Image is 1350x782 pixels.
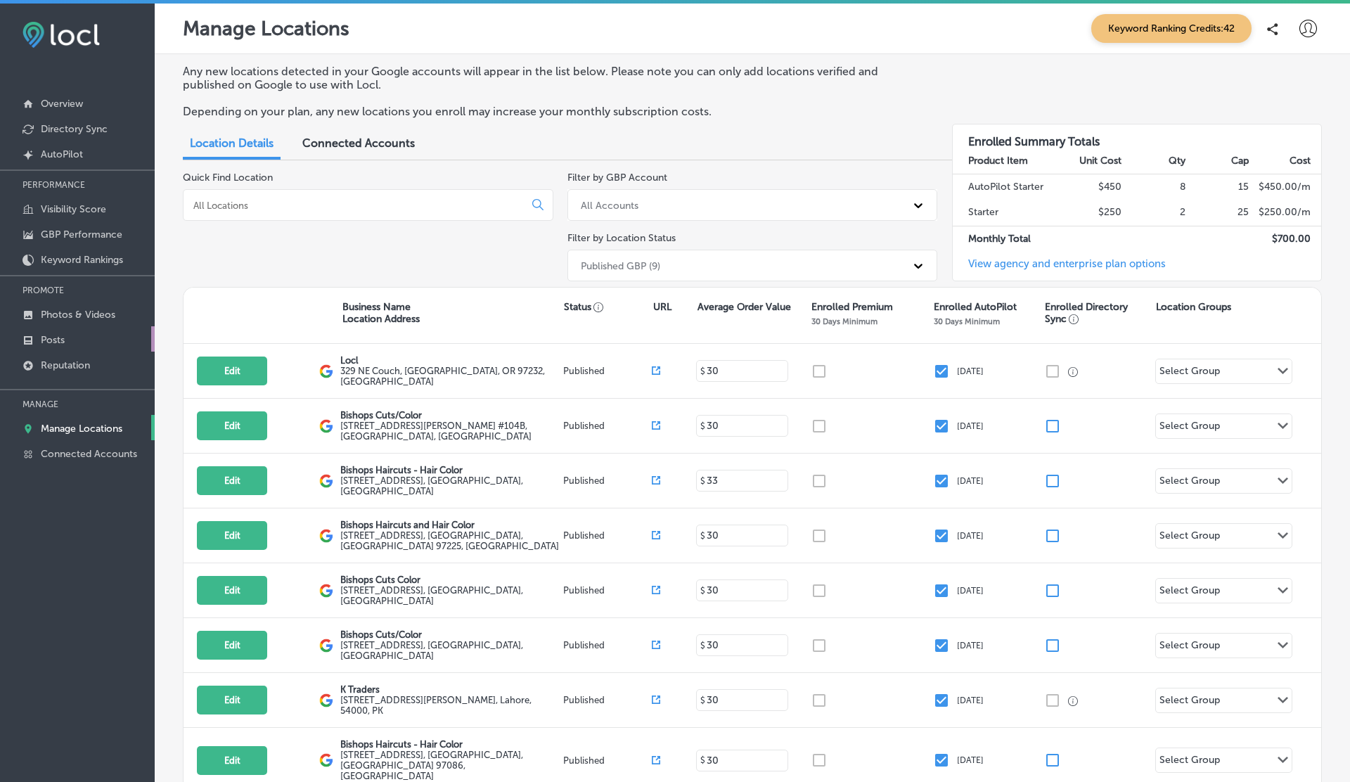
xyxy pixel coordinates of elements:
[183,65,923,91] p: Any new locations detected in your Google accounts will appear in the list below. Please note you...
[1159,639,1220,655] div: Select Group
[1159,365,1220,381] div: Select Group
[953,257,1166,281] a: View agency and enterprise plan options
[957,531,984,541] p: [DATE]
[190,136,274,150] span: Location Details
[581,259,660,271] div: Published GBP (9)
[41,423,122,435] p: Manage Locations
[700,696,705,705] p: $
[41,98,83,110] p: Overview
[567,232,676,244] label: Filter by Location Status
[563,755,652,766] p: Published
[319,474,333,488] img: logo
[41,148,83,160] p: AutoPilot
[581,199,638,211] div: All Accounts
[567,172,667,184] label: Filter by GBP Account
[41,448,137,460] p: Connected Accounts
[564,301,652,313] p: Status
[22,22,100,48] img: fda3e92497d09a02dc62c9cd864e3231.png
[1122,174,1186,200] td: 8
[957,696,984,705] p: [DATE]
[197,357,267,385] button: Edit
[340,585,560,606] label: [STREET_ADDRESS] , [GEOGRAPHIC_DATA], [GEOGRAPHIC_DATA]
[340,410,560,421] p: Bishops Cuts/Color
[953,200,1059,226] td: Starter
[1058,148,1122,174] th: Unit Cost
[563,366,652,376] p: Published
[340,575,560,585] p: Bishops Cuts Color
[934,301,1017,313] p: Enrolled AutoPilot
[342,301,420,325] p: Business Name Location Address
[700,421,705,431] p: $
[934,316,1000,326] p: 30 Days Minimum
[563,421,652,431] p: Published
[41,229,122,241] p: GBP Performance
[319,419,333,433] img: logo
[1058,174,1122,200] td: $450
[302,136,415,150] span: Connected Accounts
[41,123,108,135] p: Directory Sync
[1122,148,1186,174] th: Qty
[197,631,267,660] button: Edit
[197,466,267,495] button: Edit
[563,585,652,596] p: Published
[957,476,984,486] p: [DATE]
[957,586,984,596] p: [DATE]
[953,124,1322,148] h3: Enrolled Summary Totals
[1156,301,1231,313] p: Location Groups
[41,254,123,266] p: Keyword Rankings
[1122,200,1186,226] td: 2
[41,203,106,215] p: Visibility Score
[197,411,267,440] button: Edit
[1249,200,1321,226] td: $ 250.00 /m
[1091,14,1252,43] span: Keyword Ranking Credits: 42
[319,529,333,543] img: logo
[700,476,705,486] p: $
[340,530,560,551] label: [STREET_ADDRESS] , [GEOGRAPHIC_DATA], [GEOGRAPHIC_DATA] 97225, [GEOGRAPHIC_DATA]
[811,301,893,313] p: Enrolled Premium
[1159,475,1220,491] div: Select Group
[700,641,705,650] p: $
[319,584,333,598] img: logo
[1186,148,1250,174] th: Cap
[1159,530,1220,546] div: Select Group
[1186,174,1250,200] td: 15
[700,366,705,376] p: $
[1159,584,1220,601] div: Select Group
[197,521,267,550] button: Edit
[183,17,349,40] p: Manage Locations
[968,155,1028,167] strong: Product Item
[563,530,652,541] p: Published
[1159,420,1220,436] div: Select Group
[563,640,652,650] p: Published
[957,366,984,376] p: [DATE]
[340,520,560,530] p: Bishops Haircuts and Hair Color
[1249,226,1321,252] td: $ 700.00
[700,586,705,596] p: $
[340,465,560,475] p: Bishops Haircuts - Hair Color
[319,693,333,707] img: logo
[563,695,652,705] p: Published
[1058,200,1122,226] td: $250
[340,684,560,695] p: K Traders
[183,105,923,118] p: Depending on your plan, any new locations you enroll may increase your monthly subscription costs.
[340,739,560,750] p: Bishops Haircuts - Hair Color
[340,355,560,366] p: Locl
[340,475,560,496] label: [STREET_ADDRESS] , [GEOGRAPHIC_DATA], [GEOGRAPHIC_DATA]
[319,364,333,378] img: logo
[953,226,1059,252] td: Monthly Total
[957,421,984,431] p: [DATE]
[653,301,671,313] p: URL
[319,639,333,653] img: logo
[340,750,560,781] label: [STREET_ADDRESS] , [GEOGRAPHIC_DATA], [GEOGRAPHIC_DATA] 97086, [GEOGRAPHIC_DATA]
[183,172,273,184] label: Quick Find Location
[957,641,984,650] p: [DATE]
[1249,174,1321,200] td: $ 450.00 /m
[1159,694,1220,710] div: Select Group
[1159,754,1220,770] div: Select Group
[1045,301,1149,325] p: Enrolled Directory Sync
[41,334,65,346] p: Posts
[340,695,560,716] label: [STREET_ADDRESS][PERSON_NAME] , Lahore, 54000, PK
[700,531,705,541] p: $
[340,640,560,661] label: [STREET_ADDRESS] , [GEOGRAPHIC_DATA], [GEOGRAPHIC_DATA]
[340,421,560,442] label: [STREET_ADDRESS][PERSON_NAME] #104B , [GEOGRAPHIC_DATA], [GEOGRAPHIC_DATA]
